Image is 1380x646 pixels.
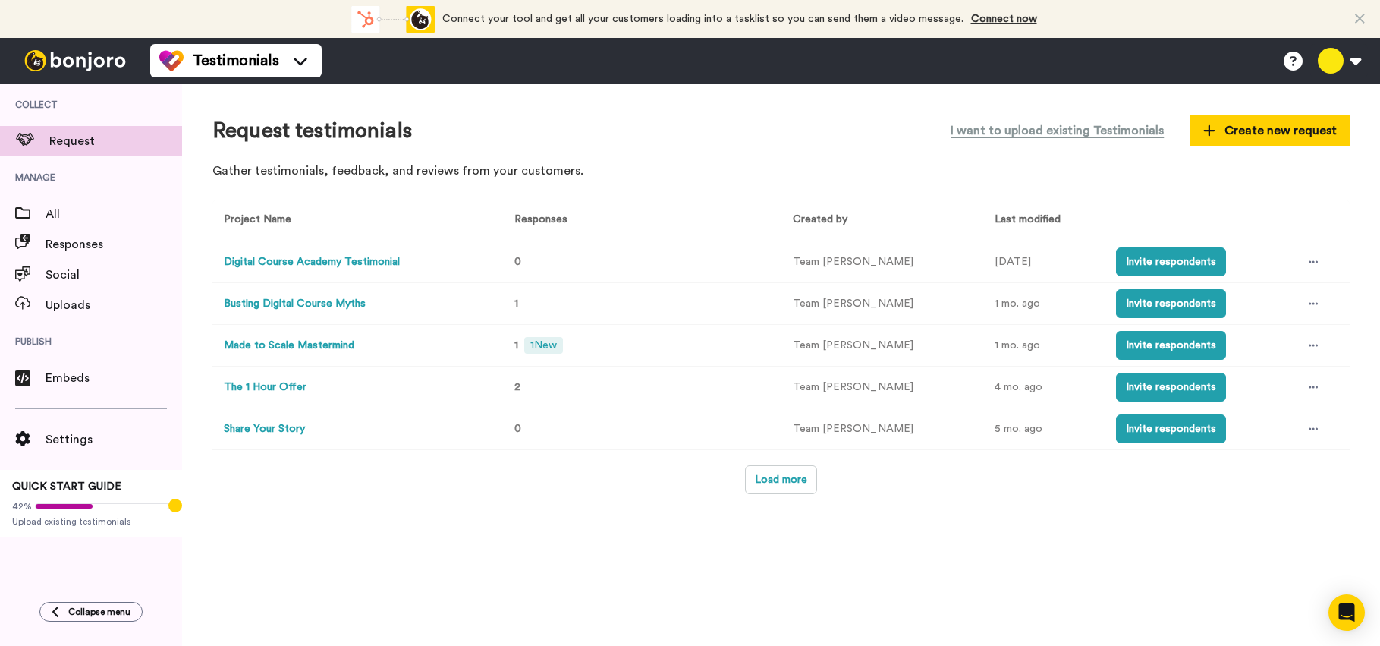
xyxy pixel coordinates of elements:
button: Made to Scale Mastermind [224,338,354,354]
button: Create new request [1190,115,1350,146]
span: 2 [514,382,520,392]
button: I want to upload existing Testimonials [939,114,1175,147]
td: [DATE] [983,241,1105,283]
h1: Request testimonials [212,119,412,143]
td: 1 mo. ago [983,283,1105,325]
button: Invite respondents [1116,331,1226,360]
span: Responses [46,235,182,254]
span: Collapse menu [68,606,130,618]
td: Team [PERSON_NAME] [781,241,983,283]
span: I want to upload existing Testimonials [951,121,1164,140]
span: 42% [12,500,32,512]
td: Team [PERSON_NAME] [781,408,983,450]
td: 1 mo. ago [983,325,1105,367]
span: 1 New [524,337,563,354]
span: 1 [514,298,518,309]
span: 1 [514,340,518,351]
button: Share Your Story [224,421,305,437]
button: Busting Digital Course Myths [224,296,366,312]
span: Create new request [1203,121,1337,140]
button: Invite respondents [1116,289,1226,318]
img: tm-color.svg [159,49,184,73]
span: Embeds [46,369,182,387]
button: Invite respondents [1116,373,1226,402]
span: QUICK START GUIDE [12,481,121,492]
button: The 1 Hour Offer [224,380,306,395]
span: 0 [514,257,521,267]
td: 4 mo. ago [983,367,1105,408]
div: animation [351,6,435,33]
button: Invite respondents [1116,247,1226,276]
td: Team [PERSON_NAME] [781,325,983,367]
span: All [46,205,182,223]
button: Invite respondents [1116,414,1226,443]
th: Project Name [212,200,497,241]
span: Settings [46,430,182,449]
span: Request [49,132,182,150]
button: Collapse menu [39,602,143,622]
td: Team [PERSON_NAME] [781,283,983,325]
div: Tooltip anchor [168,499,182,512]
span: Responses [508,214,567,225]
th: Created by [781,200,983,241]
td: 5 mo. ago [983,408,1105,450]
span: Connect your tool and get all your customers loading into a tasklist so you can send them a video... [442,14,963,24]
p: Gather testimonials, feedback, and reviews from your customers. [212,162,1350,180]
span: Testimonials [193,50,279,71]
span: Social [46,266,182,284]
img: bj-logo-header-white.svg [18,50,132,71]
span: Upload existing testimonials [12,515,170,528]
button: Digital Course Academy Testimonial [224,254,400,270]
th: Last modified [983,200,1105,241]
button: Load more [745,465,817,494]
a: Connect now [971,14,1037,24]
div: Open Intercom Messenger [1328,594,1365,631]
td: Team [PERSON_NAME] [781,367,983,408]
span: Uploads [46,296,182,314]
span: 0 [514,424,521,434]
